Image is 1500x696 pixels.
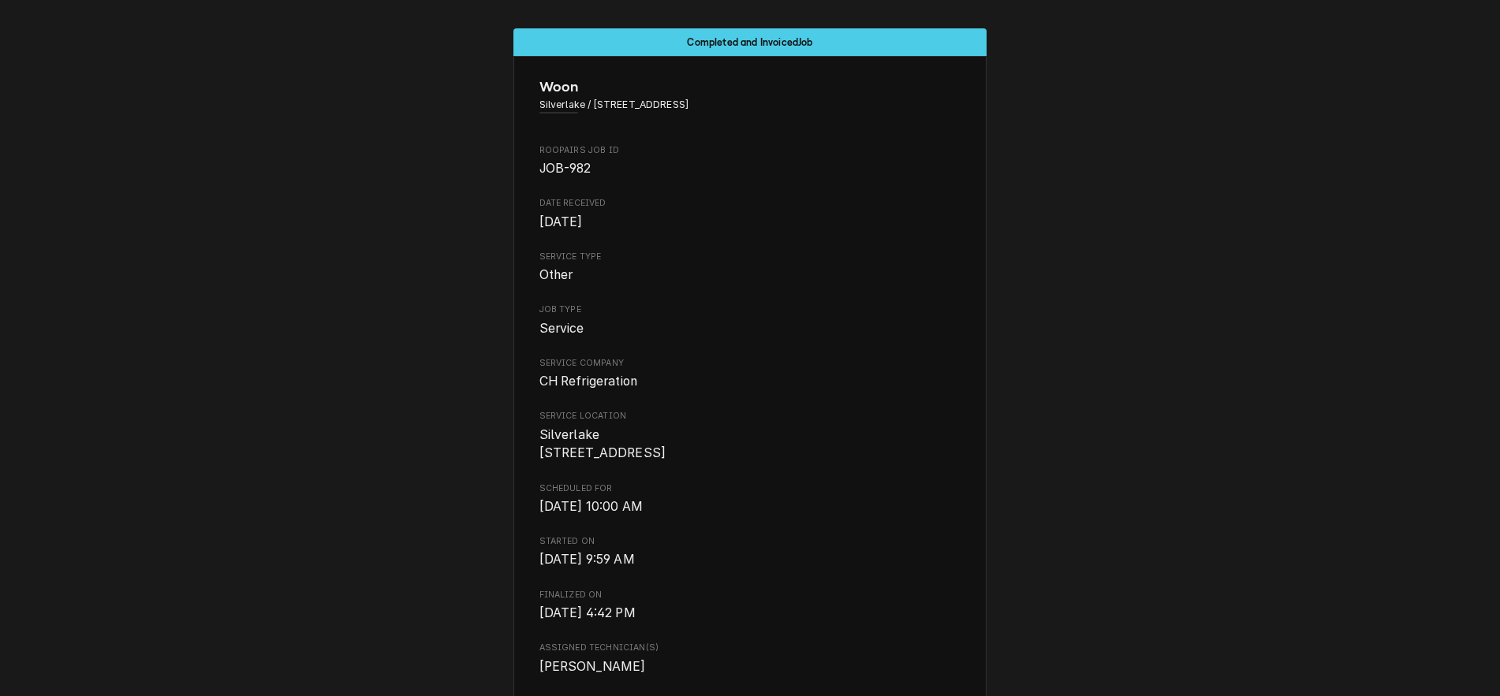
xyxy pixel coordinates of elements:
div: Assigned Technician(s) [539,642,961,676]
span: Address [539,98,961,112]
span: Service [539,321,584,336]
span: Roopairs Job ID [539,159,961,178]
span: Assigned Technician(s) [539,657,961,676]
div: Status [513,28,987,56]
div: Roopairs Job ID [539,144,961,178]
span: Roopairs Job ID [539,144,961,157]
span: Job Type [539,319,961,338]
div: Finalized On [539,589,961,623]
span: Silverlake [STREET_ADDRESS] [539,427,666,461]
div: Service Type [539,251,961,285]
span: CH Refrigeration [539,374,638,389]
span: Completed and Invoiced Job [687,37,812,47]
div: Client Information [539,76,961,125]
span: Service Company [539,372,961,391]
span: Service Type [539,251,961,263]
span: JOB-982 [539,161,591,176]
span: [DATE] 10:00 AM [539,499,643,514]
div: Scheduled For [539,482,961,516]
span: Finalized On [539,604,961,623]
span: [DATE] 9:59 AM [539,552,635,567]
span: [PERSON_NAME] [539,659,646,674]
span: Service Type [539,266,961,285]
div: Date Received [539,197,961,231]
span: Assigned Technician(s) [539,642,961,654]
span: Scheduled For [539,497,961,516]
span: Service Location [539,410,961,422]
span: Job Type [539,303,961,316]
span: [DATE] 4:42 PM [539,605,636,620]
span: Other [539,267,573,282]
span: Started On [539,550,961,569]
span: [DATE] [539,214,583,229]
span: Started On [539,535,961,548]
div: Service Company [539,357,961,391]
div: Job Type [539,303,961,337]
span: Service Location [539,426,961,463]
div: Started On [539,535,961,569]
span: Name [539,76,961,98]
span: Service Company [539,357,961,370]
span: Finalized On [539,589,961,601]
div: Service Location [539,410,961,463]
span: Scheduled For [539,482,961,495]
span: Date Received [539,213,961,232]
span: Date Received [539,197,961,210]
